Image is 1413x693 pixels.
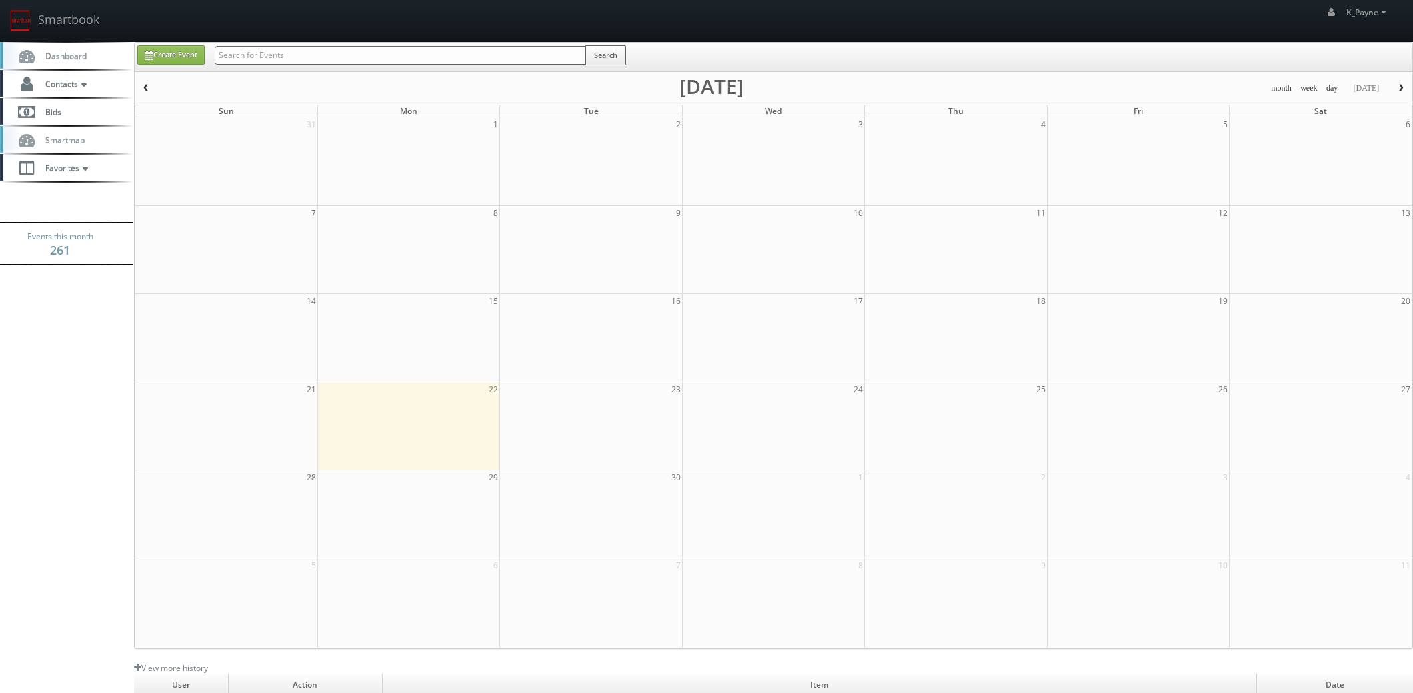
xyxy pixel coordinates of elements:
[310,558,317,572] span: 5
[1040,558,1047,572] span: 9
[1035,294,1047,308] span: 18
[305,117,317,131] span: 31
[584,105,599,117] span: Tue
[39,106,61,117] span: Bids
[1222,470,1229,484] span: 3
[1266,80,1296,97] button: month
[487,294,499,308] span: 15
[305,294,317,308] span: 14
[1400,206,1412,220] span: 13
[1217,558,1229,572] span: 10
[675,558,682,572] span: 7
[487,382,499,396] span: 22
[1346,7,1390,18] span: K_Payne
[1217,382,1229,396] span: 26
[1404,470,1412,484] span: 4
[670,294,682,308] span: 16
[675,117,682,131] span: 2
[1217,294,1229,308] span: 19
[400,105,417,117] span: Mon
[852,206,864,220] span: 10
[1400,558,1412,572] span: 11
[1296,80,1322,97] button: week
[852,382,864,396] span: 24
[492,206,499,220] span: 8
[585,45,626,65] button: Search
[1400,382,1412,396] span: 27
[857,117,864,131] span: 3
[1314,105,1327,117] span: Sat
[1035,382,1047,396] span: 25
[857,470,864,484] span: 1
[1035,206,1047,220] span: 11
[1134,105,1143,117] span: Fri
[492,117,499,131] span: 1
[487,470,499,484] span: 29
[1040,117,1047,131] span: 4
[27,230,93,243] span: Events this month
[39,134,85,145] span: Smartmap
[675,206,682,220] span: 9
[1404,117,1412,131] span: 6
[215,46,586,65] input: Search for Events
[852,294,864,308] span: 17
[679,80,744,93] h2: [DATE]
[1348,80,1384,97] button: [DATE]
[492,558,499,572] span: 6
[10,10,31,31] img: smartbook-logo.png
[1322,80,1343,97] button: day
[219,105,234,117] span: Sun
[39,78,90,89] span: Contacts
[1040,470,1047,484] span: 2
[857,558,864,572] span: 8
[39,162,91,173] span: Favorites
[670,382,682,396] span: 23
[948,105,964,117] span: Thu
[1217,206,1229,220] span: 12
[1222,117,1229,131] span: 5
[50,242,70,258] strong: 261
[670,470,682,484] span: 30
[765,105,782,117] span: Wed
[305,470,317,484] span: 28
[305,382,317,396] span: 21
[137,45,205,65] a: Create Event
[1400,294,1412,308] span: 20
[310,206,317,220] span: 7
[39,50,87,61] span: Dashboard
[134,662,208,674] a: View more history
